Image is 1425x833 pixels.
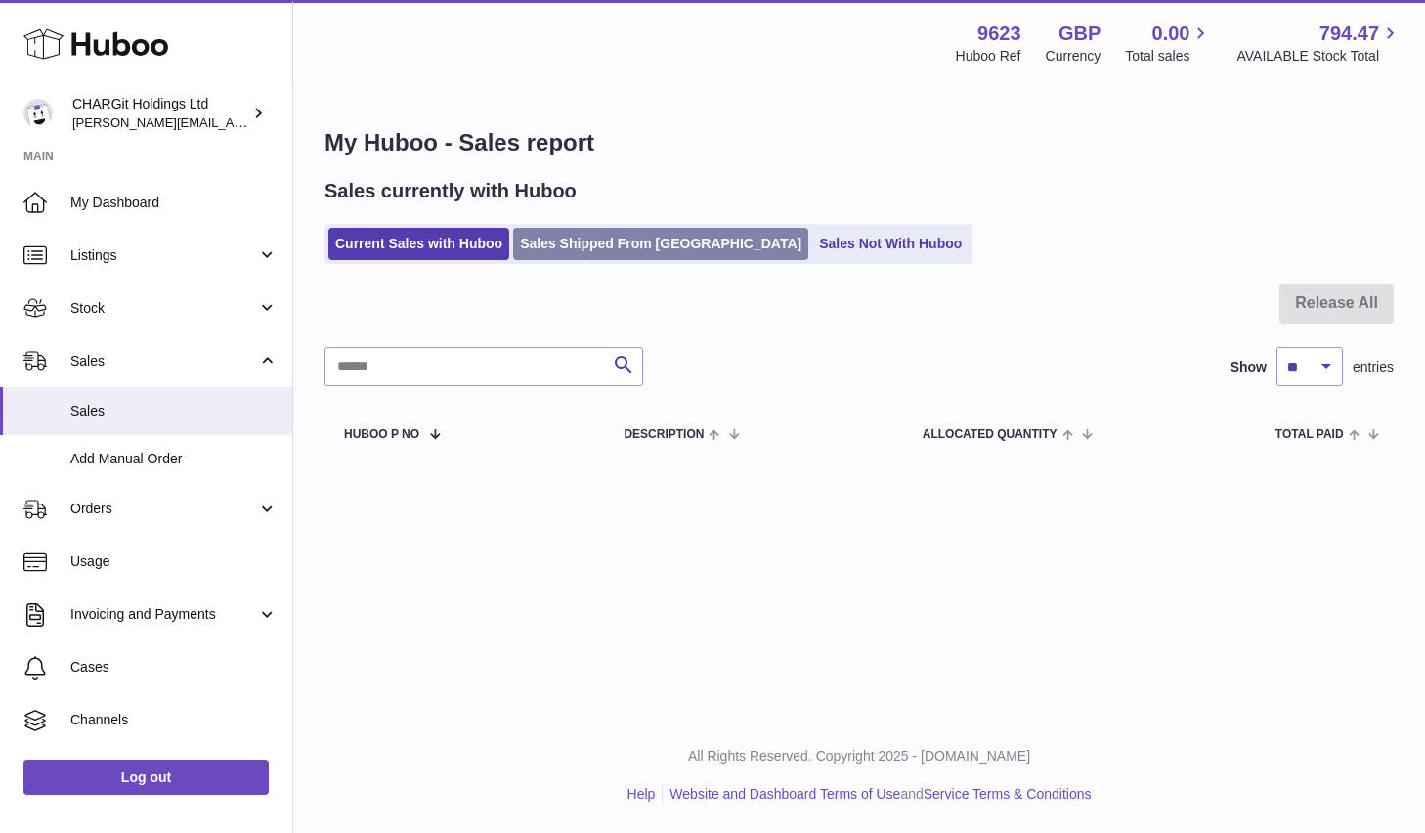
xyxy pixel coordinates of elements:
[70,658,278,677] span: Cases
[1046,47,1101,66] div: Currency
[324,127,1394,158] h1: My Huboo - Sales report
[328,228,509,260] a: Current Sales with Huboo
[627,786,656,802] a: Help
[1058,21,1101,47] strong: GBP
[1275,428,1344,441] span: Total paid
[1353,358,1394,376] span: entries
[70,711,278,729] span: Channels
[669,786,900,802] a: Website and Dashboard Terms of Use
[977,21,1021,47] strong: 9623
[1125,21,1212,66] a: 0.00 Total sales
[70,352,257,371] span: Sales
[72,114,392,130] span: [PERSON_NAME][EMAIL_ADDRESS][DOMAIN_NAME]
[70,246,257,265] span: Listings
[663,785,1091,804] li: and
[70,194,278,212] span: My Dashboard
[70,402,278,420] span: Sales
[1236,21,1402,66] a: 794.47 AVAILABLE Stock Total
[23,99,53,128] img: francesca@chargit.co.uk
[1125,47,1212,66] span: Total sales
[72,95,248,132] div: CHARGit Holdings Ltd
[956,47,1021,66] div: Huboo Ref
[1231,358,1267,376] label: Show
[70,605,257,624] span: Invoicing and Payments
[924,786,1092,802] a: Service Terms & Conditions
[324,178,577,204] h2: Sales currently with Huboo
[624,428,704,441] span: Description
[23,760,269,795] a: Log out
[1152,21,1190,47] span: 0.00
[70,450,278,468] span: Add Manual Order
[1319,21,1379,47] span: 794.47
[513,228,808,260] a: Sales Shipped From [GEOGRAPHIC_DATA]
[923,428,1058,441] span: ALLOCATED Quantity
[70,299,257,318] span: Stock
[309,747,1409,766] p: All Rights Reserved. Copyright 2025 - [DOMAIN_NAME]
[1236,47,1402,66] span: AVAILABLE Stock Total
[812,228,969,260] a: Sales Not With Huboo
[70,552,278,571] span: Usage
[344,428,419,441] span: Huboo P no
[70,500,257,518] span: Orders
